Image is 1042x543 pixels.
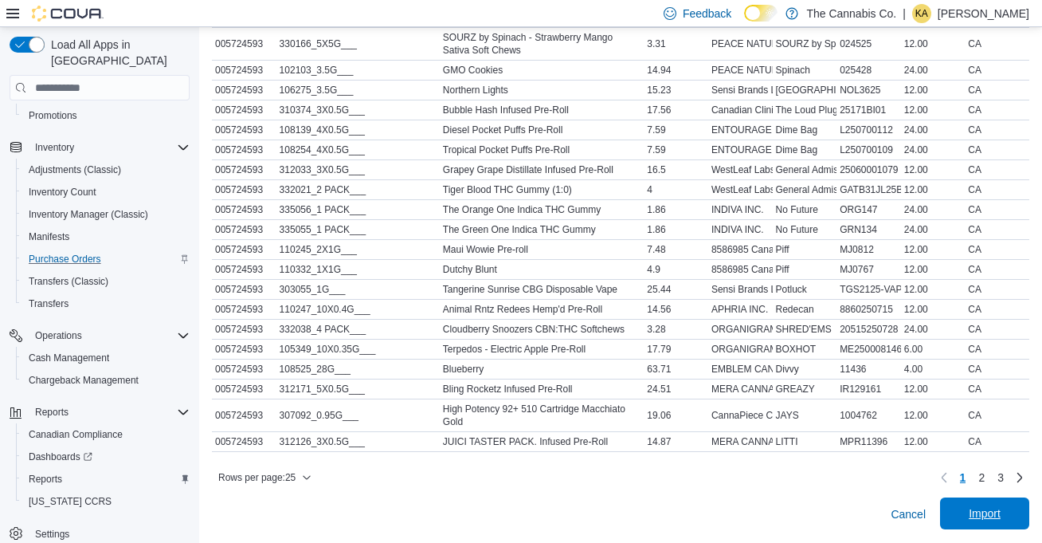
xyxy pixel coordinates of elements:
[708,61,773,80] div: PEACE NATURALS PROJECT INC.
[212,120,276,140] div: 005724593
[440,280,644,299] div: Tangerine Sunrise CBG Disposable Vape
[708,260,773,279] div: 8586985 Canada Corp - Will Cannabis Group
[276,240,440,259] div: 110245_2X1G___
[440,100,644,120] div: Bubble Hash Infused Pre-Roll
[644,280,708,299] div: 25.44
[934,465,1029,490] nav: Pagination for table: MemoryTable from EuiInMemoryTable
[16,369,196,392] button: Chargeback Management
[22,227,76,246] a: Manifests
[22,205,155,224] a: Inventory Manager (Classic)
[938,4,1029,23] p: [PERSON_NAME]
[965,406,1029,425] div: CA
[212,100,276,120] div: 005724593
[29,230,69,243] span: Manifests
[644,320,708,339] div: 3.28
[773,100,837,120] div: The Loud Plug
[276,200,440,219] div: 335056_1 PACK___
[773,280,837,299] div: Potluck
[45,37,190,69] span: Load All Apps in [GEOGRAPHIC_DATA]
[836,380,901,399] div: IR129161
[836,320,901,339] div: 20515250728
[965,200,1029,219] div: CA
[212,140,276,159] div: 005724593
[901,432,966,451] div: 12.00
[16,347,196,369] button: Cash Management
[773,432,837,451] div: LITTI
[903,4,906,23] p: |
[644,200,708,219] div: 1.86
[212,320,276,339] div: 005724593
[22,492,190,511] span: Washington CCRS
[836,432,901,451] div: MPR11396
[965,61,1029,80] div: CA
[773,360,837,379] div: Divvy
[29,473,62,486] span: Reports
[644,160,708,179] div: 16.5
[901,220,966,239] div: 24.00
[22,348,116,368] a: Cash Management
[16,293,196,315] button: Transfers
[836,160,901,179] div: 25060001079
[35,329,82,342] span: Operations
[22,470,190,489] span: Reports
[644,432,708,451] div: 14.87
[3,401,196,423] button: Reports
[22,183,190,202] span: Inventory Count
[836,200,901,219] div: ORG147
[901,81,966,100] div: 12.00
[22,447,99,466] a: Dashboards
[440,240,644,259] div: Maui Wowie Pre-roll
[16,104,196,127] button: Promotions
[29,253,101,266] span: Purchase Orders
[29,403,190,422] span: Reports
[708,340,773,359] div: ORGANIGRAM INC.
[644,240,708,259] div: 7.48
[708,200,773,219] div: INDIVA INC.
[644,220,708,239] div: 1.86
[218,471,296,484] span: Rows per page : 25
[212,240,276,259] div: 005724593
[683,6,731,22] span: Feedback
[276,34,440,53] div: 330166_5X5G___
[22,447,190,466] span: Dashboards
[1010,468,1029,487] a: Next page
[915,4,928,23] span: KA
[773,160,837,179] div: General Admission
[940,498,1029,529] button: Import
[16,248,196,270] button: Purchase Orders
[836,260,901,279] div: MJ0767
[965,380,1029,399] div: CA
[901,180,966,199] div: 12.00
[773,406,837,425] div: JAYS
[276,180,440,199] div: 332021_2 PACK___
[901,100,966,120] div: 12.00
[901,61,966,80] div: 24.00
[29,326,190,345] span: Operations
[965,320,1029,339] div: CA
[965,120,1029,140] div: CA
[644,34,708,53] div: 3.31
[954,465,1010,490] ul: Pagination for table: MemoryTable from EuiInMemoryTable
[708,160,773,179] div: WestLeaf Labs LP
[836,360,901,379] div: 11436
[22,227,190,246] span: Manifests
[22,205,190,224] span: Inventory Manager (Classic)
[22,160,190,179] span: Adjustments (Classic)
[836,34,901,53] div: 024525
[901,320,966,339] div: 24.00
[912,4,931,23] div: Kathryn Aubert
[836,180,901,199] div: GATB31JL25B0
[212,81,276,100] div: 005724593
[440,200,644,219] div: The Orange One Indica THC Gummy
[773,220,837,239] div: No Future
[29,495,112,508] span: [US_STATE] CCRS
[16,446,196,468] a: Dashboards
[644,406,708,425] div: 19.06
[708,240,773,259] div: 8586985 Canada Corp - Will Cannabis Group
[22,425,190,444] span: Canadian Compliance
[35,528,69,541] span: Settings
[212,340,276,359] div: 005724593
[29,163,121,176] span: Adjustments (Classic)
[965,240,1029,259] div: CA
[22,371,145,390] a: Chargeback Management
